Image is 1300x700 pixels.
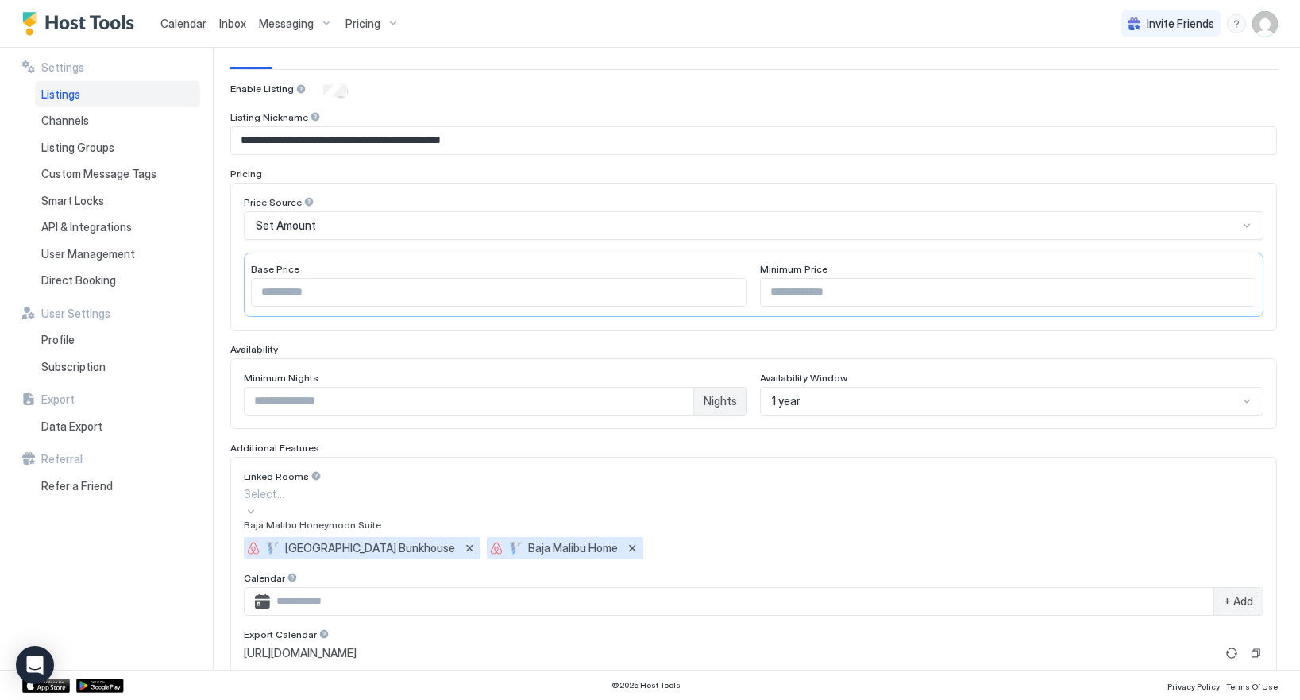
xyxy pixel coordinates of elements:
[219,17,246,30] span: Inbox
[41,114,89,128] span: Channels
[160,15,206,32] a: Calendar
[461,540,477,556] button: Remove
[35,327,200,354] a: Profile
[230,83,294,95] span: Enable Listing
[285,541,455,555] span: [GEOGRAPHIC_DATA] Bunkhouse
[1248,645,1263,661] button: Copy
[244,646,1216,660] a: [URL][DOMAIN_NAME]
[35,188,200,215] a: Smart Locks
[1227,14,1246,33] div: menu
[1222,644,1241,663] button: Refresh
[41,420,102,434] span: Data Export
[41,393,75,407] span: Export
[231,127,1276,154] input: Input Field
[244,646,357,660] span: [URL][DOMAIN_NAME]
[41,194,104,208] span: Smart Locks
[611,680,681,690] span: © 2025 Host Tools
[230,442,319,454] span: Additional Features
[244,372,318,384] span: Minimum Nights
[35,81,200,108] a: Listings
[244,519,381,531] span: Baja Malibu Honeymoon Suite
[35,107,200,134] a: Channels
[41,247,135,261] span: User Management
[35,354,200,381] a: Subscription
[1252,11,1278,37] div: User profile
[244,572,285,584] span: Calendar
[35,134,200,161] a: Listing Groups
[35,473,200,500] a: Refer a Friend
[345,17,380,31] span: Pricing
[41,87,80,102] span: Listings
[41,60,84,75] span: Settings
[772,394,800,408] span: 1 year
[259,17,314,31] span: Messaging
[1147,17,1214,31] span: Invite Friends
[230,168,262,180] span: Pricing
[760,263,827,275] span: Minimum Price
[704,394,737,408] span: Nights
[160,17,206,30] span: Calendar
[22,679,70,693] a: App Store
[41,479,113,493] span: Refer a Friend
[35,267,200,294] a: Direct Booking
[761,279,1256,306] input: Input Field
[244,196,302,208] span: Price Source
[41,167,156,181] span: Custom Message Tags
[41,220,132,234] span: API & Integrations
[41,360,106,374] span: Subscription
[219,15,246,32] a: Inbox
[1167,677,1220,694] a: Privacy Policy
[41,307,110,321] span: User Settings
[41,452,83,466] span: Referral
[528,541,618,555] span: Baja Malibu Home
[41,333,75,347] span: Profile
[76,679,124,693] a: Google Play Store
[624,540,640,556] button: Remove
[35,214,200,241] a: API & Integrations
[256,219,316,233] span: Set Amount
[41,273,116,288] span: Direct Booking
[1226,677,1278,694] a: Terms Of Use
[230,343,278,355] span: Availability
[245,388,693,415] input: Input Field
[270,588,1213,615] input: Input Field
[760,372,847,384] span: Availability Window
[35,241,200,268] a: User Management
[244,628,317,640] span: Export Calendar
[252,279,746,306] input: Input Field
[35,160,200,188] a: Custom Message Tags
[1224,594,1253,609] span: + Add
[230,111,308,123] span: Listing Nickname
[1167,682,1220,691] span: Privacy Policy
[22,12,141,36] a: Host Tools Logo
[251,263,299,275] span: Base Price
[244,470,309,482] span: Linked Rooms
[1226,682,1278,691] span: Terms Of Use
[16,646,54,684] div: Open Intercom Messenger
[41,141,114,155] span: Listing Groups
[35,413,200,440] a: Data Export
